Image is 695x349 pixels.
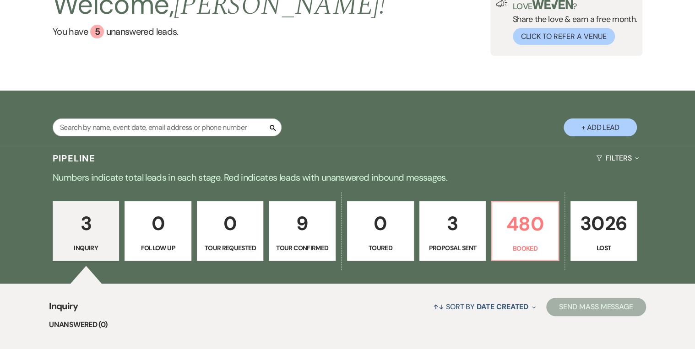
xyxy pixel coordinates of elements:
p: 3 [59,208,114,239]
button: Click to Refer a Venue [513,28,615,45]
a: 3Proposal Sent [419,201,486,261]
a: 3Inquiry [53,201,119,261]
a: 0Tour Requested [197,201,264,261]
a: 0Follow Up [125,201,191,261]
p: Toured [353,243,408,253]
button: Send Mass Message [546,298,646,316]
div: 5 [90,25,104,38]
span: Inquiry [49,299,78,319]
p: 3 [425,208,480,239]
li: Unanswered (0) [49,319,646,331]
p: 480 [498,209,553,239]
p: 0 [130,208,185,239]
p: 0 [203,208,258,239]
a: 480Booked [491,201,559,261]
p: Tour Requested [203,243,258,253]
p: Tour Confirmed [275,243,330,253]
a: 3026Lost [570,201,637,261]
p: Inquiry [59,243,114,253]
button: + Add Lead [564,118,637,136]
span: ↑↓ [433,302,444,311]
a: You have 5 unanswered leads. [53,25,386,38]
p: Lost [576,243,631,253]
p: 0 [353,208,408,239]
span: Date Created [477,302,528,311]
button: Filters [592,146,642,170]
p: Booked [498,243,553,253]
input: Search by name, event date, email address or phone number [53,118,282,136]
button: Sort By Date Created [429,295,539,319]
p: 9 [275,208,330,239]
p: Follow Up [130,243,185,253]
a: 9Tour Confirmed [269,201,336,261]
p: Numbers indicate total leads in each stage. Red indicates leads with unanswered inbound messages. [18,170,677,185]
p: Proposal Sent [425,243,480,253]
a: 0Toured [347,201,414,261]
p: 3026 [576,208,631,239]
h3: Pipeline [53,152,96,165]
